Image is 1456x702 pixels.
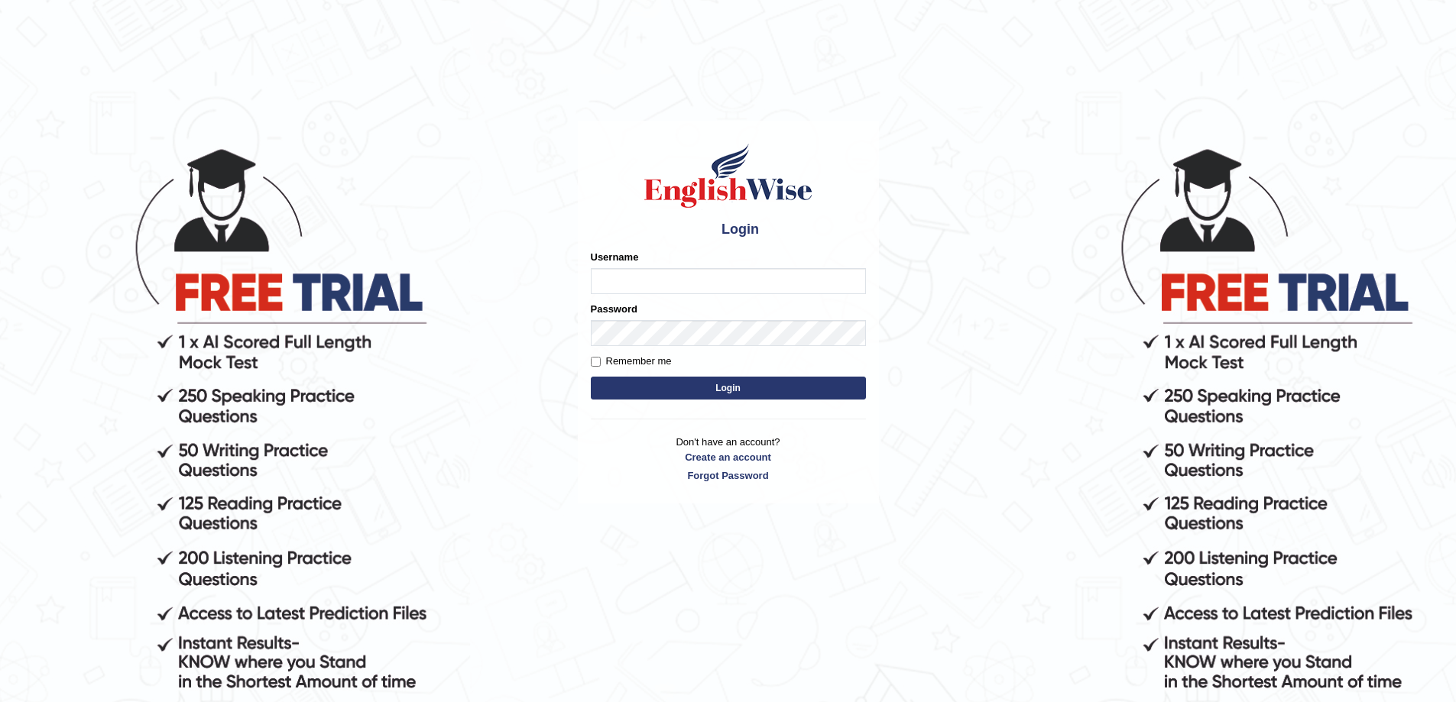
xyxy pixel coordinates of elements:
button: Login [591,377,866,400]
label: Password [591,302,637,316]
h4: Login [591,218,866,242]
label: Remember me [591,354,672,369]
a: Forgot Password [591,468,866,483]
input: Remember me [591,357,601,367]
p: Don't have an account? [591,435,866,482]
a: Create an account [591,450,866,464]
img: Logo of English Wise sign in for intelligent practice with AI [641,141,816,210]
label: Username [591,250,639,264]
